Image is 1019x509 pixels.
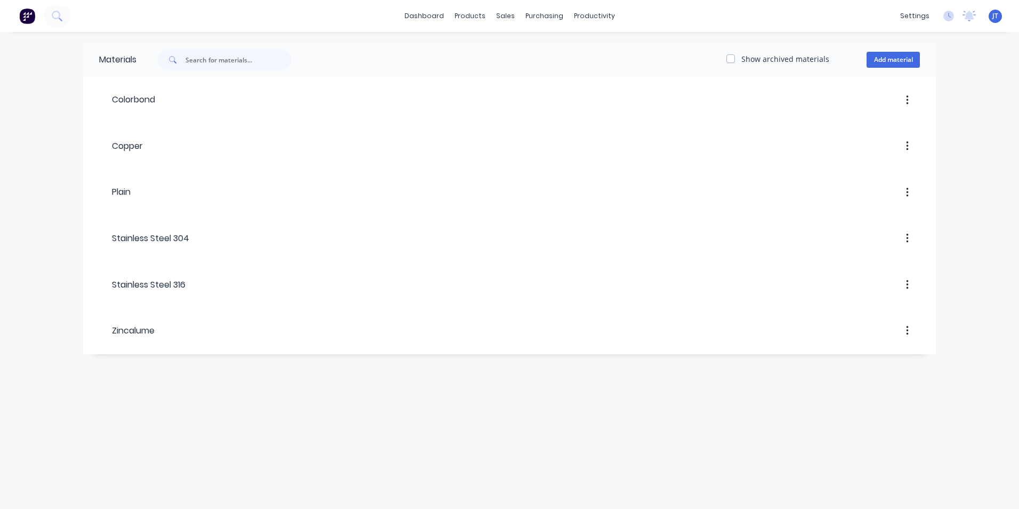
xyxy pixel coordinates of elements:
[569,8,620,24] div: productivity
[99,93,155,106] div: Colorbond
[99,232,189,245] div: Stainless Steel 304
[520,8,569,24] div: purchasing
[895,8,935,24] div: settings
[99,324,155,337] div: Zincalume
[99,186,131,198] div: Plain
[99,279,185,291] div: Stainless Steel 316
[399,8,449,24] a: dashboard
[83,43,136,77] div: Materials
[867,52,920,68] button: Add material
[491,8,520,24] div: sales
[992,11,998,21] span: JT
[741,53,829,65] label: Show archived materials
[19,8,35,24] img: Factory
[449,8,491,24] div: products
[99,140,143,153] div: Copper
[185,49,291,70] input: Search for materials...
